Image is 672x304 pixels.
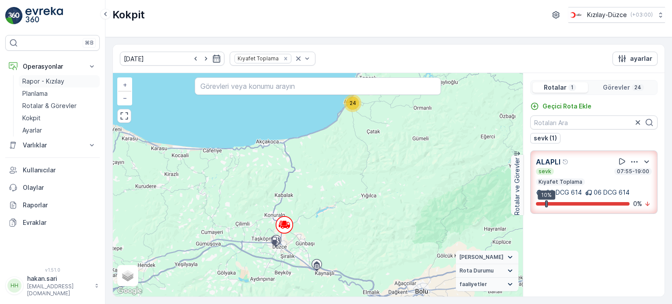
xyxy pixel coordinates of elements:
[538,178,583,185] p: Kıyafet Toplama
[123,81,127,88] span: +
[630,11,653,18] p: ( +03:00 )
[538,190,555,200] div: 10%
[5,58,100,75] button: Operasyonlar
[612,52,658,66] button: ayarlar
[603,83,630,92] p: Görevler
[19,112,100,124] a: Kokpit
[23,183,96,192] p: Olaylar
[19,100,100,112] a: Rotalar & Görevler
[19,87,100,100] a: Planlama
[25,7,63,24] img: logo_light-DOdMpM7g.png
[536,157,560,167] p: ALAPLI
[568,10,584,20] img: download_svj7U3e.png
[594,188,630,197] p: 06 DCG 614
[5,196,100,214] a: Raporlar
[123,94,127,101] span: −
[22,89,48,98] p: Planlama
[118,91,131,105] a: Uzaklaştır
[23,62,82,71] p: Operasyonlar
[5,136,100,154] button: Varlıklar
[534,134,557,143] p: sevk (1)
[544,188,582,197] p: 06 DCG 614
[112,8,145,22] p: Kokpit
[456,278,518,291] summary: faaliyetler
[22,101,77,110] p: Rotalar & Görevler
[630,54,652,63] p: ayarlar
[195,77,441,95] input: Görevleri veya konumu arayın
[568,7,665,23] button: Kızılay-Düzce(+03:00)
[5,161,100,179] a: Kullanıcılar
[118,78,131,91] a: Yakınlaştır
[115,285,144,297] img: Google
[5,214,100,231] a: Evraklar
[22,126,42,135] p: Ayarlar
[459,267,493,274] span: Rota Durumu
[85,39,94,46] p: ⌘B
[587,10,627,19] p: Kızılay-Düzce
[19,75,100,87] a: Rapor - Kızılay
[459,254,504,261] span: [PERSON_NAME]
[118,266,137,285] a: Layers
[22,77,64,86] p: Rapor - Kızılay
[7,279,21,293] div: HH
[530,133,560,143] button: sevk (1)
[5,274,100,297] button: HHhakan.sari[EMAIL_ADDRESS][DOMAIN_NAME]
[562,158,569,165] div: Yardım Araç İkonu
[350,100,356,106] span: 24
[27,274,90,283] p: hakan.sari
[27,283,90,297] p: [EMAIL_ADDRESS][DOMAIN_NAME]
[459,281,487,288] span: faaliyetler
[530,115,658,129] input: Rotaları Ara
[544,83,567,92] p: Rotalar
[456,251,518,264] summary: [PERSON_NAME]
[281,55,290,62] div: Remove Kıyafet Toplama
[22,114,41,122] p: Kokpit
[23,141,82,150] p: Varlıklar
[23,218,96,227] p: Evraklar
[19,124,100,136] a: Ayarlar
[23,201,96,210] p: Raporlar
[344,94,361,112] div: 24
[513,157,521,215] p: Rotalar ve Görevler
[456,264,518,278] summary: Rota Durumu
[23,166,96,175] p: Kullanıcılar
[538,168,552,175] p: sevk
[5,179,100,196] a: Olaylar
[570,84,574,91] p: 1
[616,168,650,175] p: 07:55-19:00
[235,54,280,63] div: Kıyafet Toplama
[115,285,144,297] a: Bu bölgeyi Google Haritalar'da açın (yeni pencerede açılır)
[5,267,100,273] span: v 1.51.0
[530,102,591,111] a: Geçici Rota Ekle
[5,7,23,24] img: logo
[120,52,224,66] input: dd/mm/yyyy
[633,84,642,91] p: 24
[542,102,591,111] p: Geçici Rota Ekle
[633,199,642,208] p: 0 %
